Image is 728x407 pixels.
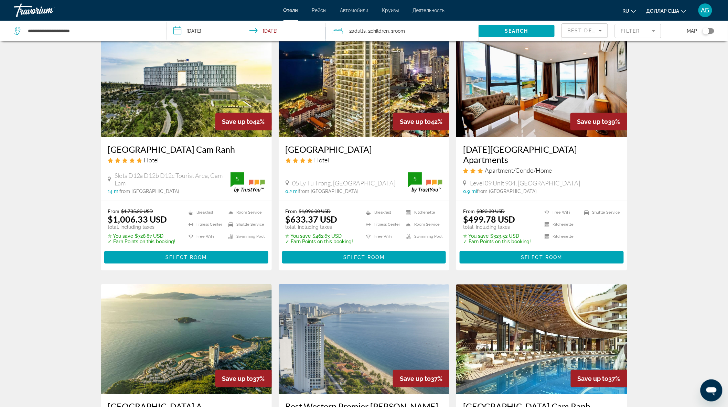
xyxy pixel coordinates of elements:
li: Kitchenette [541,232,581,241]
div: 42% [393,113,449,130]
img: Hotel image [456,27,627,137]
button: Check-in date: Oct 22, 2025 Check-out date: Nov 1, 2025 [167,21,326,41]
div: 3 star Apartment [463,167,620,174]
img: Hotel image [101,27,272,137]
a: Select Room [104,253,268,260]
span: From [463,208,475,214]
li: Free WiFi [541,208,581,217]
li: Breakfast [363,208,403,217]
span: 0.9 mi [463,189,477,194]
span: Save up to [400,118,431,125]
li: Shuttle Service [225,220,265,229]
a: [DATE][GEOGRAPHIC_DATA] Apartments [463,144,620,165]
a: [GEOGRAPHIC_DATA] [286,144,443,154]
font: ru [623,8,630,14]
span: 05 Ly Tu Trong, [GEOGRAPHIC_DATA] [292,179,396,187]
ins: $1,006.33 USD [108,214,167,224]
span: ✮ You save [463,233,489,239]
img: Hotel image [101,284,272,394]
del: $1,735.20 USD [121,208,153,214]
li: Kitchenette [403,208,442,217]
li: Swimming Pool [403,232,442,241]
img: Hotel image [279,284,450,394]
p: total, including taxes [286,224,353,230]
p: $728.87 USD [108,233,175,239]
li: Fitness Center [185,220,225,229]
span: ✮ You save [286,233,311,239]
span: from [GEOGRAPHIC_DATA] [477,189,537,194]
a: Автомобили [340,8,368,13]
p: $323.52 USD [463,233,531,239]
div: 4 star Hotel [286,156,443,164]
div: 37% [393,370,449,387]
div: 5 [231,175,244,183]
span: from [GEOGRAPHIC_DATA] [119,189,179,194]
span: 2 [349,26,366,36]
div: 42% [215,113,272,130]
span: Save up to [222,118,253,125]
li: Kitchenette [541,220,581,229]
iframe: Кнопка запуска окна обмена сообщениями [700,379,722,401]
a: Hotel image [279,27,450,137]
span: Apartment/Condo/Home [485,167,552,174]
div: 5 star Hotel [108,156,265,164]
button: Изменить валюту [646,6,686,16]
a: Select Room [282,253,446,260]
span: Level 09 Unit 904, [GEOGRAPHIC_DATA] [470,179,580,187]
span: Hotel [314,156,329,164]
font: Рейсы [312,8,326,13]
a: Hotel image [456,284,627,394]
span: 0.2 mi [286,189,299,194]
span: Children [371,28,389,34]
p: ✓ Earn Points on this booking! [463,239,531,244]
li: Free WiFi [363,232,403,241]
a: [GEOGRAPHIC_DATA] Cam Ranh [108,144,265,154]
button: Изменить язык [623,6,636,16]
span: Search [505,28,528,34]
li: Breakfast [185,208,225,217]
button: Toggle map [697,28,714,34]
span: Hotel [144,156,159,164]
div: 37% [571,370,627,387]
p: total, including taxes [463,224,531,230]
span: From [286,208,297,214]
span: , 1 [389,26,405,36]
a: Отели [283,8,298,13]
mat-select: Sort by [567,26,602,35]
p: $462.63 USD [286,233,353,239]
li: Room Service [225,208,265,217]
ins: $499.78 USD [463,214,515,224]
p: total, including taxes [108,224,175,230]
span: Slots D12a D12b D12c Tourist Area, Cam Lam [115,172,231,187]
span: Save up to [222,375,253,382]
span: from [GEOGRAPHIC_DATA] [299,189,359,194]
button: Select Room [104,251,268,264]
div: 37% [215,370,272,387]
button: Search [479,25,555,37]
div: 39% [570,113,627,130]
li: Swimming Pool [225,232,265,241]
span: 14 mi [108,189,119,194]
ins: $633.37 USD [286,214,338,224]
div: 5 [408,175,422,183]
button: Select Room [460,251,624,264]
a: Деятельность [413,8,445,13]
span: Map [687,26,697,36]
span: Select Room [165,255,207,260]
button: Меню пользователя [696,3,714,18]
button: Travelers: 2 adults, 2 children [326,21,479,41]
li: Shuttle Service [581,208,620,217]
span: Select Room [343,255,385,260]
span: Save up to [577,118,608,125]
font: Круизы [382,8,399,13]
span: , 2 [366,26,389,36]
p: ✓ Earn Points on this booking! [108,239,175,244]
del: $1,096.00 USD [299,208,331,214]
